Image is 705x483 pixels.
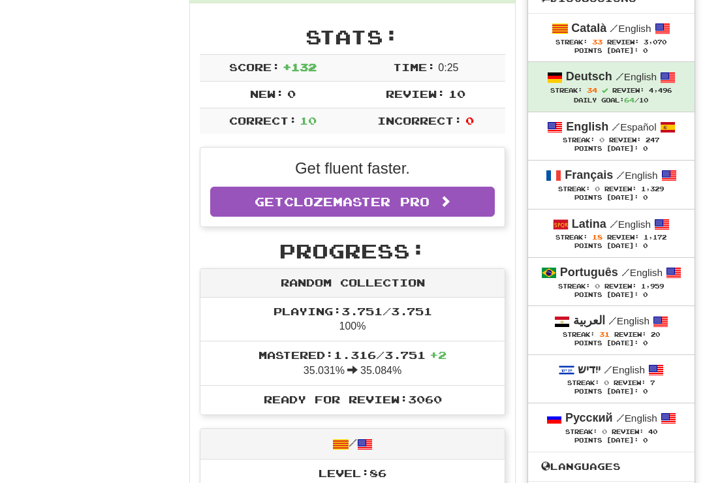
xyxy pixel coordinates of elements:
strong: Português [560,266,618,279]
span: / [616,412,625,424]
span: Review: [614,331,646,338]
span: 34 [587,86,597,94]
span: 64 [624,96,634,104]
a: Français /English Streak: 0 Review: 1,329 Points [DATE]: 0 [528,161,695,208]
span: 0 [604,379,609,386]
a: العربية /English Streak: 31 Review: 20 Points [DATE]: 0 [528,306,695,354]
span: Streak: [565,428,597,435]
span: 1,329 [641,185,664,193]
strong: ייִדיש [578,363,601,376]
span: 0 [599,136,604,144]
div: Points [DATE]: 0 [541,194,681,202]
small: English [608,315,650,326]
span: Review: [612,428,644,435]
span: Review: [612,87,644,94]
small: English [604,364,645,375]
span: 31 [599,330,610,338]
span: 40 [648,428,657,435]
span: 4,496 [649,87,672,94]
span: / [616,70,624,82]
span: 7 [650,379,655,386]
span: Streak: [563,136,595,144]
span: 247 [646,136,659,144]
a: Català /English Streak: 33 Review: 3,070 Points [DATE]: 0 [528,14,695,61]
span: Streak: [550,87,582,94]
span: Streak: [558,283,590,290]
span: / [616,169,625,181]
span: Review: [614,379,646,386]
a: Languages [528,458,695,475]
a: Русский /English Streak: 0 Review: 40 Points [DATE]: 0 [528,403,695,451]
small: English [616,170,657,181]
span: Streak: [556,39,587,46]
div: Points [DATE]: 0 [541,291,681,300]
div: Points [DATE]: 0 [541,145,681,153]
small: English [621,267,663,278]
span: 18 [592,233,603,241]
span: 0 [595,185,600,193]
span: Review: [604,283,636,290]
div: Points [DATE]: 0 [541,437,681,445]
strong: Русский [565,411,613,424]
span: 20 [651,331,660,338]
span: / [621,266,630,278]
strong: العربية [573,314,605,327]
span: / [612,121,620,132]
span: / [610,22,618,34]
strong: Latina [572,217,606,230]
span: Streak: [558,185,590,193]
span: Review: [607,234,639,241]
a: ייִדיש /English Streak: 0 Review: 7 Points [DATE]: 0 [528,355,695,403]
a: Português /English Streak: 0 Review: 1,959 Points [DATE]: 0 [528,258,695,305]
span: 0 [602,428,607,435]
strong: English [566,120,608,133]
small: English [610,219,651,230]
span: Review: [607,39,639,46]
div: Points [DATE]: 0 [541,47,681,55]
small: English [616,413,657,424]
div: Points [DATE]: 0 [541,339,681,348]
strong: Català [571,22,606,35]
span: Streak includes today. [602,87,608,93]
span: Review: [609,136,641,144]
span: / [604,364,612,375]
strong: Français [565,168,613,181]
a: Deutsch /English Streak: 34 Review: 4,496 Daily Goal:64/10 [528,62,695,111]
a: English /Español Streak: 0 Review: 247 Points [DATE]: 0 [528,112,695,160]
a: Latina /English Streak: 18 Review: 1,172 Points [DATE]: 0 [528,210,695,257]
span: 1,959 [641,283,664,290]
span: 0 [595,282,600,290]
small: English [616,71,657,82]
span: / [610,218,618,230]
span: 1,172 [644,234,666,241]
span: 3,070 [644,39,666,46]
div: Points [DATE]: 0 [541,388,681,396]
span: Streak: [563,331,595,338]
span: Streak: [567,379,599,386]
div: Points [DATE]: 0 [541,242,681,251]
span: 33 [592,38,603,46]
span: Review: [604,185,636,193]
small: Español [612,121,656,132]
small: English [610,23,651,34]
span: Streak: [556,234,587,241]
strong: Deutsch [566,70,612,83]
span: / [608,315,617,326]
div: Daily Goal: /10 [541,95,681,105]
